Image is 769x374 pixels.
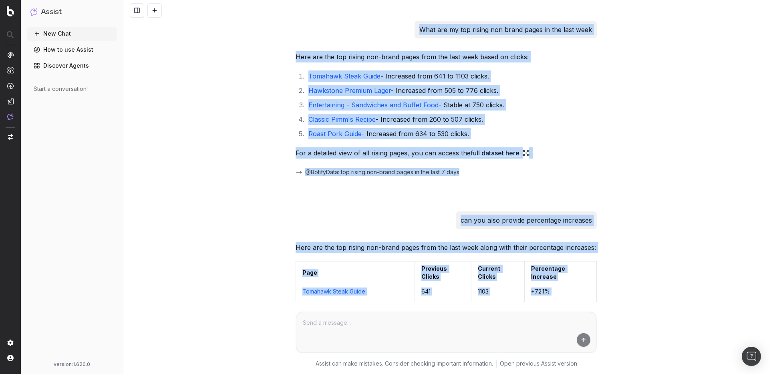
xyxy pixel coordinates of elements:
[7,52,14,58] img: Analytics
[7,113,14,120] img: Assist
[308,86,391,95] a: Hawkstone Premium Lager
[27,27,117,40] button: New Chat
[419,24,592,35] p: What are my top rising non brand pages in the last week
[7,355,14,361] img: My account
[30,6,113,18] button: Assist
[308,72,380,80] a: Tomahawk Steak Guide
[27,59,117,72] a: Discover Agents
[7,67,14,74] img: Intelligence
[7,6,14,16] img: Botify logo
[296,242,597,253] p: Here are the top rising non-brand pages from the last week along with their percentage increases:
[500,360,577,368] a: Open previous Assist version
[34,85,110,93] div: Start a conversation!
[306,70,597,82] li: - Increased from 641 to 1103 clicks.
[306,99,597,111] li: - Stable at 750 clicks.
[308,130,362,138] a: Roast Pork Guide
[308,115,376,123] a: Classic Pimm's Recipe
[7,98,14,105] img: Studio
[471,284,525,299] td: 1103
[316,360,493,368] p: Assist can make mistakes. Consider checking important information.
[41,6,62,18] h1: Assist
[302,288,365,295] a: Tomahawk Steak Guide
[308,101,439,109] a: Entertaining - Sandwiches and Buffet Food
[296,147,597,159] p: For a detailed view of all rising pages, you can access the .
[525,299,597,314] td: +53.7%
[30,361,113,368] div: version: 1.620.0
[742,347,761,366] div: Open Intercom Messenger
[306,114,597,125] li: - Increased from 260 to 507 clicks.
[306,128,597,139] li: - Increased from 634 to 530 clicks.
[7,82,14,89] img: Activation
[415,299,471,314] td: 505
[27,43,117,56] a: How to use Assist
[296,168,469,176] button: @BotifyData: top rising non-brand pages in the last 7 days
[525,284,597,299] td: +72.1%
[7,340,14,346] img: Setting
[471,261,525,284] td: Current Clicks
[415,284,471,299] td: 641
[525,261,597,284] td: Percentage Increase
[471,299,525,314] td: 776
[306,85,597,96] li: - Increased from 505 to 776 clicks.
[30,8,38,16] img: Assist
[461,215,592,226] p: can you also provide percentage increases
[471,147,529,159] a: full dataset here
[296,51,597,62] p: Here are the top rising non-brand pages from the last week based on clicks:
[8,134,13,140] img: Switch project
[296,261,415,284] td: Page
[305,168,459,176] span: @BotifyData: top rising non-brand pages in the last 7 days
[415,261,471,284] td: Previous Clicks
